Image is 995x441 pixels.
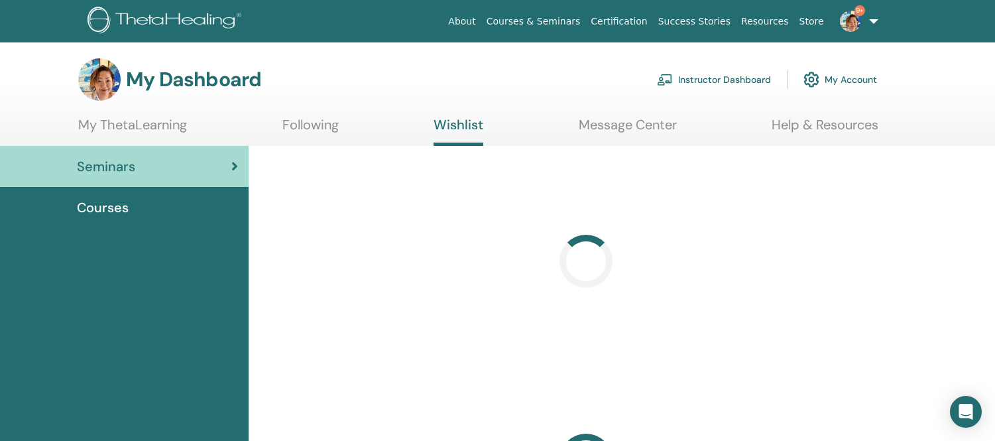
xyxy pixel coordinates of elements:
[840,11,861,32] img: default.jpg
[481,9,586,34] a: Courses & Seminars
[77,198,129,218] span: Courses
[77,157,135,176] span: Seminars
[585,9,652,34] a: Certification
[78,58,121,101] img: default.jpg
[736,9,794,34] a: Resources
[434,117,483,146] a: Wishlist
[78,117,187,143] a: My ThetaLearning
[126,68,261,92] h3: My Dashboard
[772,117,878,143] a: Help & Resources
[657,74,673,86] img: chalkboard-teacher.svg
[803,65,877,94] a: My Account
[282,117,339,143] a: Following
[443,9,481,34] a: About
[854,5,865,16] span: 9+
[950,396,982,428] div: Open Intercom Messenger
[803,68,819,91] img: cog.svg
[579,117,677,143] a: Message Center
[653,9,736,34] a: Success Stories
[88,7,246,36] img: logo.png
[657,65,771,94] a: Instructor Dashboard
[794,9,829,34] a: Store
